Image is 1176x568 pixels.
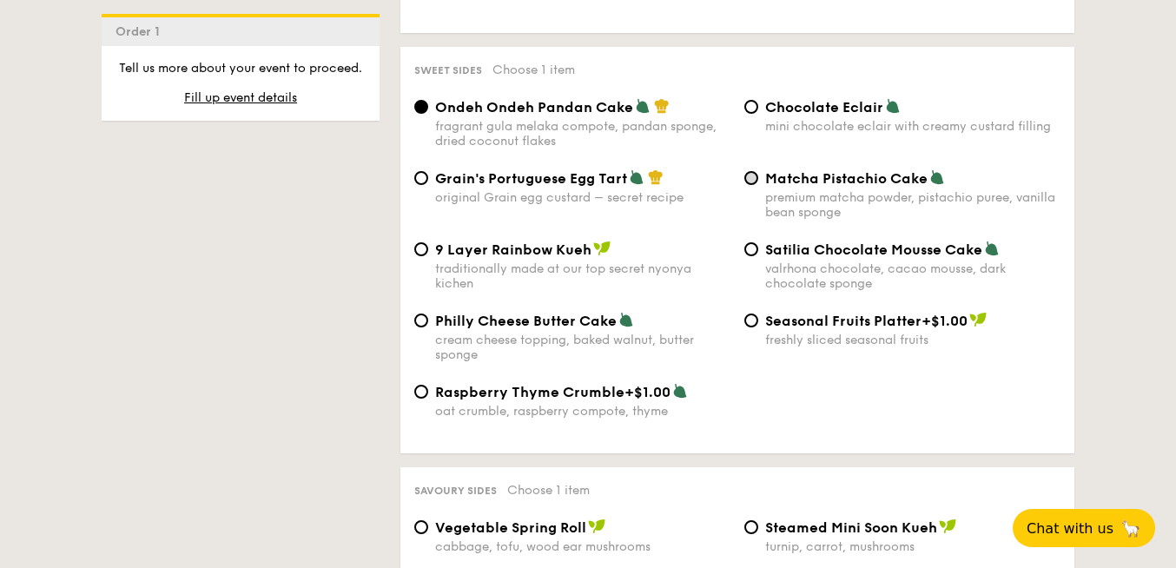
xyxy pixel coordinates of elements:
[492,63,575,77] span: Choose 1 item
[744,242,758,256] input: Satilia Chocolate Mousse Cakevalrhona chocolate, cacao mousse, dark chocolate sponge
[414,171,428,185] input: Grain's Portuguese Egg Tartoriginal Grain egg custard – secret recipe
[672,383,688,399] img: icon-vegetarian.fe4039eb.svg
[435,539,730,554] div: cabbage, tofu, wood ear mushrooms
[765,170,928,187] span: Matcha Pistachio Cake
[635,98,651,114] img: icon-vegetarian.fe4039eb.svg
[435,119,730,149] div: fragrant gula melaka compote, pandan sponge, dried coconut flakes
[969,312,987,327] img: icon-vegan.f8ff3823.svg
[624,384,671,400] span: +$1.00
[414,385,428,399] input: Raspberry Thyme Crumble+$1.00oat crumble, raspberry compote, thyme
[939,518,956,534] img: icon-vegan.f8ff3823.svg
[184,90,297,105] span: Fill up event details
[765,99,883,116] span: Chocolate Eclair
[435,313,617,329] span: Philly Cheese Butter Cake
[435,384,624,400] span: Raspberry Thyme Crumble
[116,24,167,39] span: Order 1
[414,314,428,327] input: Philly Cheese Butter Cakecream cheese topping, baked walnut, butter sponge
[593,241,611,256] img: icon-vegan.f8ff3823.svg
[1027,520,1113,537] span: Chat with us
[765,539,1060,554] div: turnip, carrot, mushrooms
[885,98,901,114] img: icon-vegetarian.fe4039eb.svg
[414,64,482,76] span: Sweet sides
[744,520,758,534] input: Steamed Mini Soon Kuehturnip, carrot, mushrooms
[435,261,730,291] div: traditionally made at our top secret nyonya kichen
[765,333,1060,347] div: freshly sliced seasonal fruits
[744,100,758,114] input: Chocolate Eclairmini chocolate eclair with creamy custard filling
[507,483,590,498] span: Choose 1 item
[654,98,670,114] img: icon-chef-hat.a58ddaea.svg
[435,333,730,362] div: cream cheese topping, baked walnut, butter sponge
[588,518,605,534] img: icon-vegan.f8ff3823.svg
[629,169,644,185] img: icon-vegetarian.fe4039eb.svg
[648,169,664,185] img: icon-chef-hat.a58ddaea.svg
[435,190,730,205] div: original Grain egg custard – secret recipe
[765,119,1060,134] div: mini chocolate eclair with creamy custard filling
[1120,518,1141,538] span: 🦙
[922,313,968,329] span: +$1.00
[414,242,428,256] input: 9 Layer Rainbow Kuehtraditionally made at our top secret nyonya kichen
[744,171,758,185] input: Matcha Pistachio Cakepremium matcha powder, pistachio puree, vanilla bean sponge
[116,60,366,77] p: Tell us more about your event to proceed.
[765,241,982,258] span: Satilia Chocolate Mousse Cake
[435,99,633,116] span: Ondeh Ondeh Pandan Cake
[984,241,1000,256] img: icon-vegetarian.fe4039eb.svg
[765,190,1060,220] div: premium matcha powder, pistachio puree, vanilla bean sponge
[414,485,497,497] span: Savoury sides
[1013,509,1155,547] button: Chat with us🦙
[435,519,586,536] span: Vegetable Spring Roll
[765,313,922,329] span: Seasonal Fruits Platter
[414,520,428,534] input: Vegetable Spring Rollcabbage, tofu, wood ear mushrooms
[435,170,627,187] span: Grain's Portuguese Egg Tart
[765,261,1060,291] div: valrhona chocolate, cacao mousse, dark chocolate sponge
[929,169,945,185] img: icon-vegetarian.fe4039eb.svg
[744,314,758,327] input: Seasonal Fruits Platter+$1.00freshly sliced seasonal fruits
[618,312,634,327] img: icon-vegetarian.fe4039eb.svg
[414,100,428,114] input: Ondeh Ondeh Pandan Cakefragrant gula melaka compote, pandan sponge, dried coconut flakes
[765,519,937,536] span: Steamed Mini Soon Kueh
[435,404,730,419] div: oat crumble, raspberry compote, thyme
[435,241,591,258] span: 9 Layer Rainbow Kueh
